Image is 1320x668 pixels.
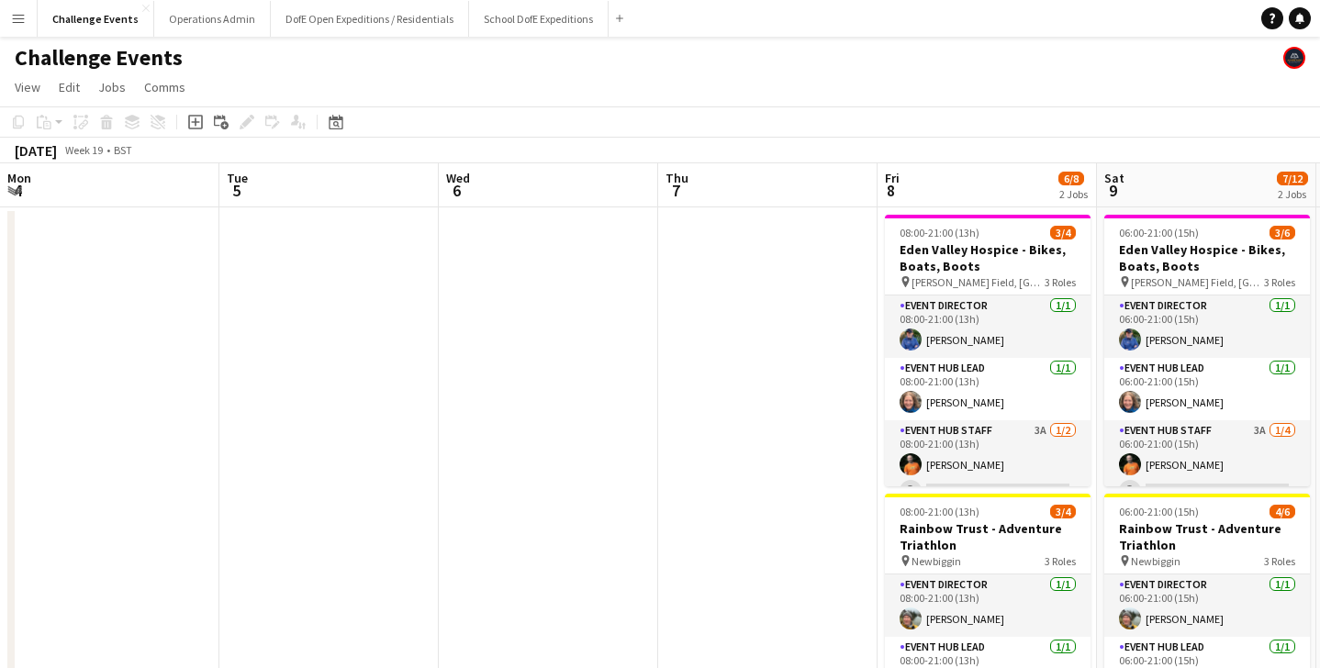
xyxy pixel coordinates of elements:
a: Comms [137,75,193,99]
app-card-role: Event Director1/108:00-21:00 (13h)[PERSON_NAME] [885,574,1091,637]
app-card-role: Event Director1/108:00-21:00 (13h)[PERSON_NAME] [885,295,1091,358]
app-card-role: Event Director1/106:00-21:00 (15h)[PERSON_NAME] [1104,574,1310,637]
span: 4/6 [1270,505,1295,518]
span: 3 Roles [1264,275,1295,289]
span: [PERSON_NAME] Field, [GEOGRAPHIC_DATA] [912,275,1045,289]
span: Tue [227,170,248,186]
span: 5 [224,180,248,201]
span: 3 Roles [1045,554,1076,568]
span: Wed [446,170,470,186]
span: Fri [885,170,900,186]
span: Thu [666,170,688,186]
div: 2 Jobs [1059,187,1088,201]
h3: Rainbow Trust - Adventure Triathlon [885,520,1091,553]
span: 7/12 [1277,172,1308,185]
div: [DATE] [15,141,57,160]
span: 3/6 [1270,226,1295,239]
span: 08:00-21:00 (13h) [900,226,979,239]
h3: Eden Valley Hospice - Bikes, Boats, Boots [1104,241,1310,274]
span: 3/4 [1050,226,1076,239]
span: Mon [7,170,31,186]
span: View [15,79,40,95]
span: 06:00-21:00 (15h) [1119,505,1199,518]
span: 3 Roles [1264,554,1295,568]
span: 6 [443,180,470,201]
span: 06:00-21:00 (15h) [1119,226,1199,239]
a: View [7,75,48,99]
app-card-role: Event Hub Lead1/106:00-21:00 (15h)[PERSON_NAME] [1104,358,1310,420]
span: [PERSON_NAME] Field, [GEOGRAPHIC_DATA] [1131,275,1264,289]
div: BST [114,143,132,157]
span: Newbiggin [912,554,961,568]
span: Comms [144,79,185,95]
span: 3/4 [1050,505,1076,518]
span: 8 [882,180,900,201]
span: 08:00-21:00 (13h) [900,505,979,518]
button: Operations Admin [154,1,271,37]
span: Jobs [98,79,126,95]
button: School DofE Expeditions [469,1,609,37]
button: Challenge Events [38,1,154,37]
span: Edit [59,79,80,95]
app-job-card: 08:00-21:00 (13h)3/4Eden Valley Hospice - Bikes, Boats, Boots [PERSON_NAME] Field, [GEOGRAPHIC_DA... [885,215,1091,486]
span: 7 [663,180,688,201]
app-job-card: 06:00-21:00 (15h)3/6Eden Valley Hospice - Bikes, Boats, Boots [PERSON_NAME] Field, [GEOGRAPHIC_DA... [1104,215,1310,486]
a: Jobs [91,75,133,99]
span: 3 Roles [1045,275,1076,289]
span: 4 [5,180,31,201]
span: 6/8 [1058,172,1084,185]
div: 2 Jobs [1278,187,1307,201]
a: Edit [51,75,87,99]
h3: Rainbow Trust - Adventure Triathlon [1104,520,1310,553]
span: Week 19 [61,143,106,157]
app-card-role: Event Director1/106:00-21:00 (15h)[PERSON_NAME] [1104,295,1310,358]
span: Sat [1104,170,1124,186]
app-card-role: Event Hub Lead1/108:00-21:00 (13h)[PERSON_NAME] [885,358,1091,420]
h1: Challenge Events [15,44,183,72]
button: DofE Open Expeditions / Residentials [271,1,469,37]
app-card-role: Event Hub Staff3A1/406:00-21:00 (15h)[PERSON_NAME] [1104,420,1310,562]
app-user-avatar: The Adventure Element [1283,47,1305,69]
h3: Eden Valley Hospice - Bikes, Boats, Boots [885,241,1091,274]
span: Newbiggin [1131,554,1180,568]
app-card-role: Event Hub Staff3A1/208:00-21:00 (13h)[PERSON_NAME] [885,420,1091,509]
span: 9 [1102,180,1124,201]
